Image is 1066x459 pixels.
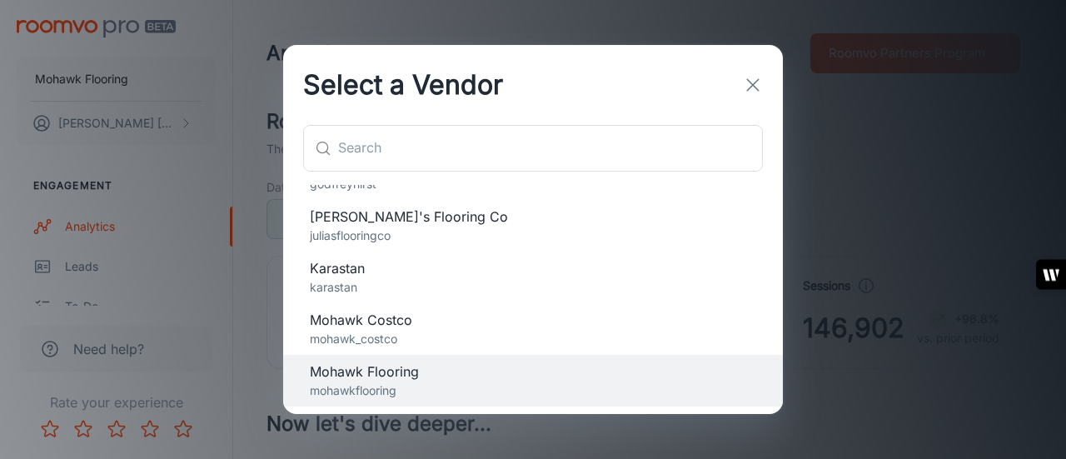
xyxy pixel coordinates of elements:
input: Search [338,125,763,172]
span: Mohawk Costco [310,310,756,330]
h2: Select a Vendor [283,45,523,125]
span: [PERSON_NAME]'s Flooring Co [310,207,756,227]
div: Mohawk Costcomohawk_costco [283,303,783,355]
p: karastan [310,278,756,297]
p: mohawk_costco [310,330,756,348]
div: Karastankarastan [283,252,783,303]
p: juliasflooringco [310,227,756,245]
span: Mohawk Private Label [310,413,756,433]
div: Mohawk Flooringmohawkflooring [283,355,783,407]
span: Mohawk Flooring [310,362,756,382]
p: mohawkflooring [310,382,756,400]
div: Mohawk Private Labelmohawk_privatelabel [283,407,783,458]
div: [PERSON_NAME]'s Flooring Cojuliasflooringco [283,200,783,252]
span: Karastan [310,258,756,278]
